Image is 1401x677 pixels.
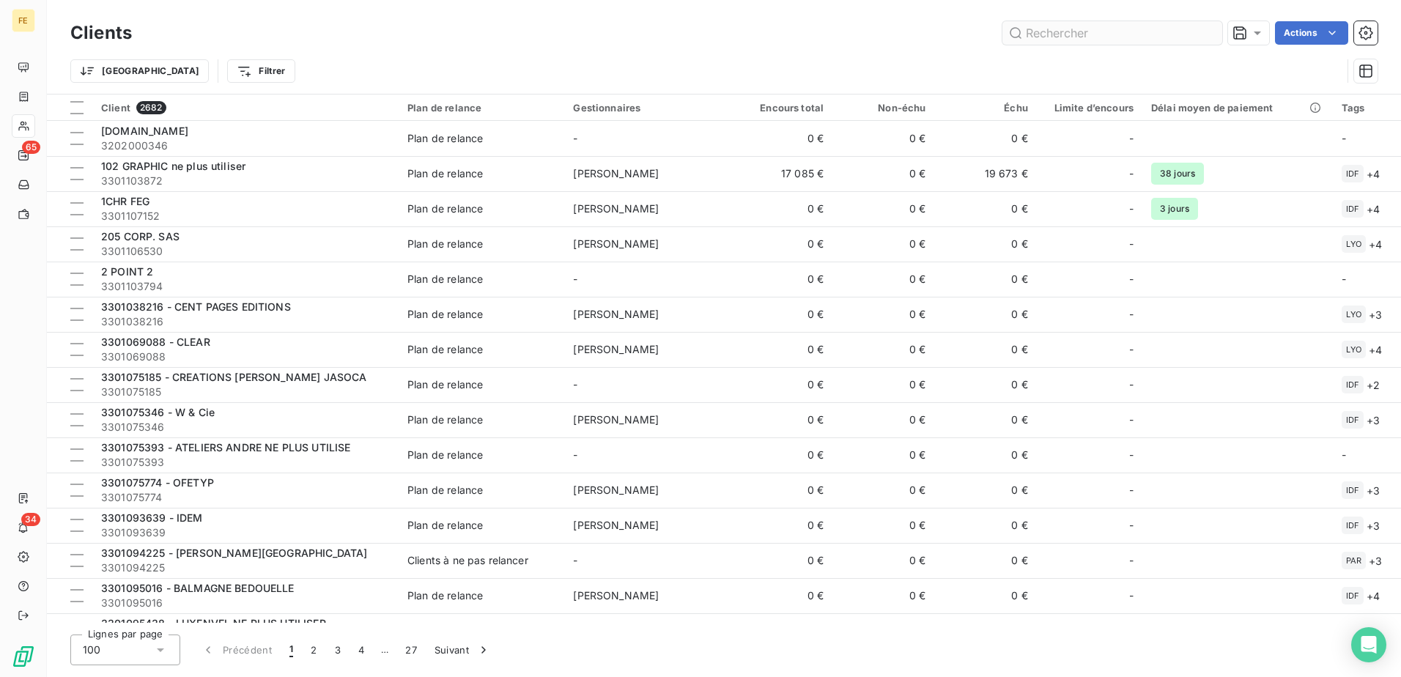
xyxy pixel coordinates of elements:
[1342,102,1392,114] div: Tags
[1129,588,1134,603] span: -
[407,272,483,286] div: Plan de relance
[935,226,1037,262] td: 0 €
[1129,201,1134,216] span: -
[832,508,934,543] td: 0 €
[1342,448,1346,461] span: -
[573,202,659,215] span: [PERSON_NAME]
[70,20,132,46] h3: Clients
[1129,307,1134,322] span: -
[1346,240,1361,248] span: LYO
[935,367,1037,402] td: 0 €
[832,332,934,367] td: 0 €
[302,635,325,665] button: 2
[407,102,555,114] div: Plan de relance
[101,582,295,594] span: 3301095016 - BALMAGNE BEDOUELLE
[1151,102,1324,114] div: Délai moyen de paiement
[573,484,659,496] span: [PERSON_NAME]
[731,437,832,473] td: 0 €
[83,643,100,657] span: 100
[731,191,832,226] td: 0 €
[101,420,390,434] span: 3301075346
[935,437,1037,473] td: 0 €
[731,473,832,508] td: 0 €
[396,635,426,665] button: 27
[1367,518,1380,533] span: + 3
[573,308,659,320] span: [PERSON_NAME]
[101,314,390,329] span: 3301038216
[1129,553,1134,568] span: -
[1346,345,1361,354] span: LYO
[407,342,483,357] div: Plan de relance
[12,9,35,32] div: FE
[1346,521,1359,530] span: IDF
[1346,204,1359,213] span: IDF
[1342,132,1346,144] span: -
[136,101,166,114] span: 2682
[101,476,214,489] span: 3301075774 - OFETYP
[1151,163,1204,185] span: 38 jours
[1129,272,1134,286] span: -
[407,448,483,462] div: Plan de relance
[101,279,390,294] span: 3301103794
[573,167,659,180] span: [PERSON_NAME]
[407,237,483,251] div: Plan de relance
[1367,201,1380,217] span: + 4
[832,226,934,262] td: 0 €
[101,455,390,470] span: 3301075393
[1367,166,1380,182] span: + 4
[731,613,832,648] td: 0 €
[192,635,281,665] button: Précédent
[935,297,1037,332] td: 0 €
[731,226,832,262] td: 0 €
[731,578,832,613] td: 0 €
[407,307,483,322] div: Plan de relance
[101,596,390,610] span: 3301095016
[731,156,832,191] td: 17 085 €
[22,141,40,154] span: 65
[1367,588,1380,604] span: + 4
[1046,102,1134,114] div: Limite d’encours
[935,262,1037,297] td: 0 €
[1346,380,1359,389] span: IDF
[935,543,1037,578] td: 0 €
[1369,307,1382,322] span: + 3
[373,638,396,662] span: …
[935,156,1037,191] td: 19 673 €
[407,377,483,392] div: Plan de relance
[1351,627,1386,662] div: Open Intercom Messenger
[101,490,390,505] span: 3301075774
[573,448,577,461] span: -
[101,174,390,188] span: 3301103872
[101,102,130,114] span: Client
[101,125,188,137] span: [DOMAIN_NAME]
[832,367,934,402] td: 0 €
[731,121,832,156] td: 0 €
[573,102,721,114] div: Gestionnaires
[573,132,577,144] span: -
[1275,21,1348,45] button: Actions
[1129,448,1134,462] span: -
[101,300,291,313] span: 3301038216 - CENT PAGES EDITIONS
[1369,342,1382,358] span: + 4
[101,160,245,172] span: 102 GRAPHIC ne plus utiliser
[407,553,528,568] div: Clients à ne pas relancer
[832,473,934,508] td: 0 €
[573,273,577,285] span: -
[350,635,373,665] button: 4
[101,561,390,575] span: 3301094225
[1346,310,1361,319] span: LYO
[832,543,934,578] td: 0 €
[407,201,483,216] div: Plan de relance
[101,617,326,629] span: 3301095438 - LUXENVEL NE PLUS UTILISER
[101,349,390,364] span: 3301069088
[101,195,149,207] span: 1CHR FEG
[1346,591,1359,600] span: IDF
[832,613,934,648] td: 0 €
[1129,342,1134,357] span: -
[1367,413,1380,428] span: + 3
[1346,415,1359,424] span: IDF
[1129,237,1134,251] span: -
[935,578,1037,613] td: 0 €
[101,244,390,259] span: 3301106530
[731,543,832,578] td: 0 €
